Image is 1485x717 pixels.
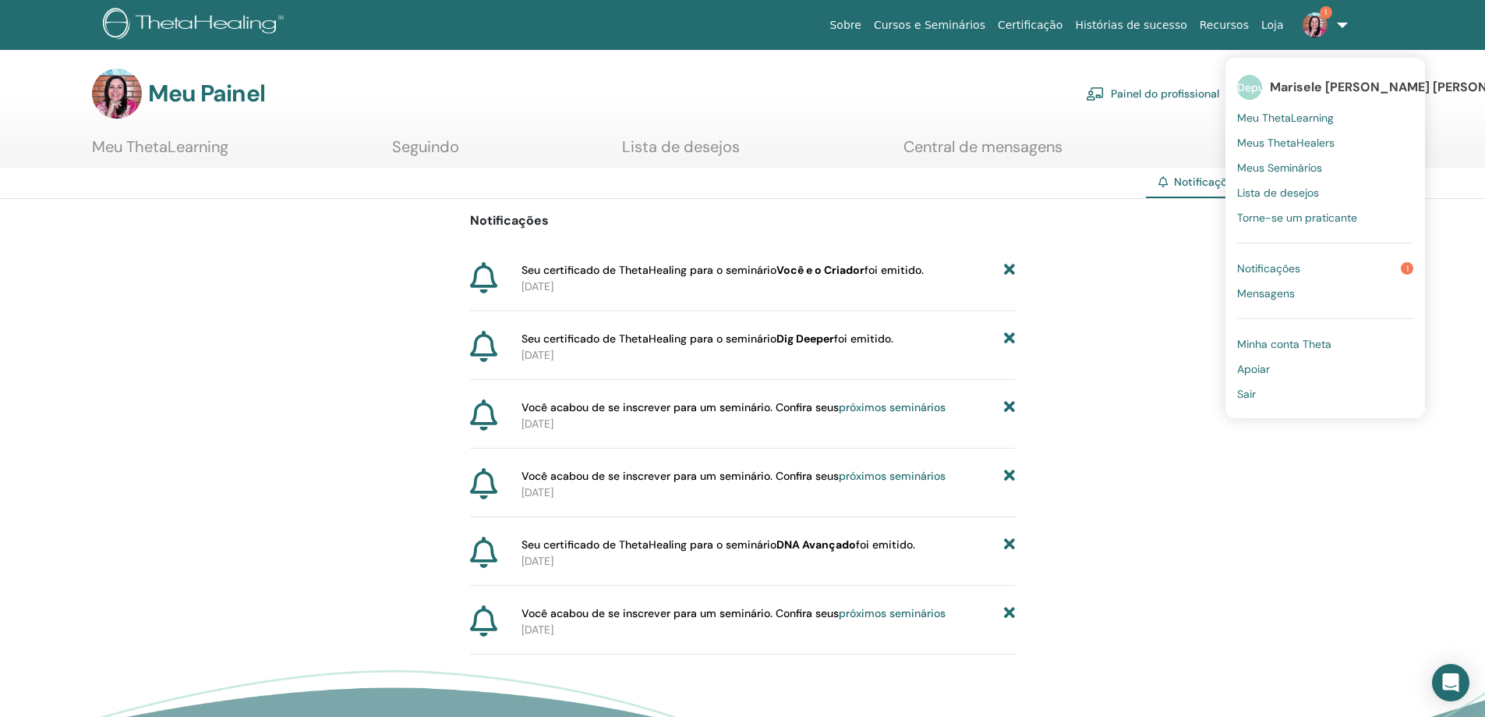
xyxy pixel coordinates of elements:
font: Mensagens [1237,286,1295,300]
font: DNA Avançado [776,538,856,552]
a: Meu ThetaLearning [1237,105,1413,130]
a: Certificação [992,11,1069,40]
font: Seu certificado de ThetaHealing para o seminário [522,332,776,346]
font: Notificações [1174,175,1239,189]
a: Seguindo [392,137,459,168]
a: Painel do profissional [1086,76,1219,111]
a: Meu ThetaLearning [92,137,228,168]
a: Sobre [823,11,867,40]
font: foi emitido. [864,263,924,277]
font: Painel do profissional [1111,87,1219,101]
font: 1 [1406,264,1409,274]
font: foi emitido. [856,538,915,552]
font: Meu ThetaLearning [1237,111,1334,125]
font: Sair [1237,387,1256,401]
a: Histórias de sucesso [1069,11,1193,40]
font: Lista de desejos [1237,186,1319,200]
a: próximos seminários [839,606,946,620]
font: Seu certificado de ThetaHealing para o seminário [522,263,776,277]
font: Minha conta Theta [1237,337,1331,351]
font: Deputado [1237,80,1289,94]
font: Recursos [1200,19,1249,31]
font: Torne-se um praticante [1237,211,1357,225]
font: Seguindo [392,137,459,157]
font: [DATE] [522,279,553,293]
font: Meus ThetaHealers [1237,136,1335,150]
font: Lista de desejos [622,137,740,157]
font: foi emitido. [834,332,893,346]
img: default.jpg [1303,12,1328,37]
font: Certificação [998,19,1062,31]
a: próximos seminários [839,469,946,483]
a: Minha conta Theta [1237,332,1413,357]
a: Lista de desejos [1237,180,1413,205]
a: próximos seminários [839,400,946,414]
font: 1 [1324,7,1327,17]
a: Lista de desejos [622,137,740,168]
a: Mensagens [1237,281,1413,306]
font: Notificações [470,212,549,229]
font: Sobre [829,19,861,31]
img: default.jpg [92,69,142,119]
font: Histórias de sucesso [1075,19,1186,31]
font: [DATE] [522,485,553,499]
a: Loja [1255,11,1290,40]
font: Seu certificado de ThetaHealing para o seminário [522,538,776,552]
a: Apoiar [1237,357,1413,382]
a: Sair [1237,382,1413,406]
font: Você acabou de se inscrever para um seminário. Confira seus [522,469,839,483]
a: Meus ThetaHealers [1237,130,1413,155]
font: Central de mensagens [903,137,1062,157]
font: [DATE] [522,554,553,568]
font: Meus Seminários [1237,161,1322,175]
ul: 1 [1225,58,1425,418]
div: Abra o Intercom Messenger [1432,664,1469,701]
font: Você acabou de se inscrever para um seminário. Confira seus [522,400,839,414]
font: Você acabou de se inscrever para um seminário. Confira seus [522,606,839,620]
font: Meu ThetaLearning [92,137,228,157]
a: Torne-se um praticante [1237,205,1413,230]
a: Notificações1 [1237,256,1413,281]
font: Dig Deeper [776,332,834,346]
font: Notificações [1237,261,1300,275]
a: Recursos [1193,11,1255,40]
font: Meu Painel [148,78,265,108]
font: [DATE] [522,417,553,431]
font: Você e o Criador [776,263,864,277]
a: DeputadoMarisele [PERSON_NAME] [PERSON_NAME] [1237,69,1413,105]
font: Loja [1261,19,1284,31]
img: logo.png [103,8,289,43]
img: chalkboard-teacher.svg [1086,87,1105,101]
font: [DATE] [522,348,553,362]
font: [DATE] [522,623,553,637]
a: Central de mensagens [903,137,1062,168]
font: Apoiar [1237,362,1270,376]
font: Cursos e Seminários [874,19,985,31]
a: Meus Seminários [1237,155,1413,180]
a: Cursos e Seminários [868,11,992,40]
